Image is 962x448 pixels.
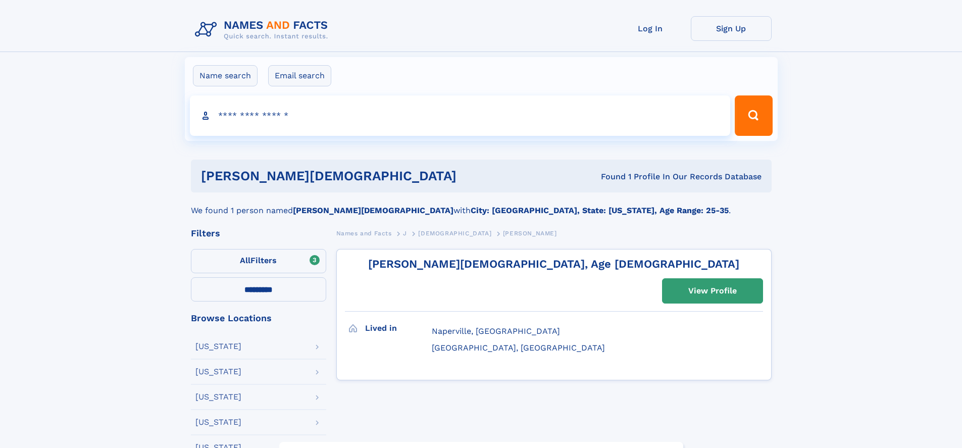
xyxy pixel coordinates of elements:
[403,227,407,239] a: J
[503,230,557,237] span: [PERSON_NAME]
[240,256,250,265] span: All
[193,65,258,86] label: Name search
[195,418,241,426] div: [US_STATE]
[471,206,729,215] b: City: [GEOGRAPHIC_DATA], State: [US_STATE], Age Range: 25-35
[195,342,241,351] div: [US_STATE]
[191,249,326,273] label: Filters
[195,368,241,376] div: [US_STATE]
[201,170,529,182] h1: [PERSON_NAME][DEMOGRAPHIC_DATA]
[191,314,326,323] div: Browse Locations
[691,16,772,41] a: Sign Up
[735,95,772,136] button: Search Button
[368,258,739,270] a: [PERSON_NAME][DEMOGRAPHIC_DATA], Age [DEMOGRAPHIC_DATA]
[418,227,491,239] a: [DEMOGRAPHIC_DATA]
[432,343,605,353] span: [GEOGRAPHIC_DATA], [GEOGRAPHIC_DATA]
[191,192,772,217] div: We found 1 person named with .
[191,16,336,43] img: Logo Names and Facts
[403,230,407,237] span: J
[529,171,762,182] div: Found 1 Profile In Our Records Database
[190,95,731,136] input: search input
[663,279,763,303] a: View Profile
[365,320,432,337] h3: Lived in
[293,206,453,215] b: [PERSON_NAME][DEMOGRAPHIC_DATA]
[336,227,392,239] a: Names and Facts
[418,230,491,237] span: [DEMOGRAPHIC_DATA]
[195,393,241,401] div: [US_STATE]
[610,16,691,41] a: Log In
[688,279,737,303] div: View Profile
[268,65,331,86] label: Email search
[432,326,560,336] span: Naperville, [GEOGRAPHIC_DATA]
[191,229,326,238] div: Filters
